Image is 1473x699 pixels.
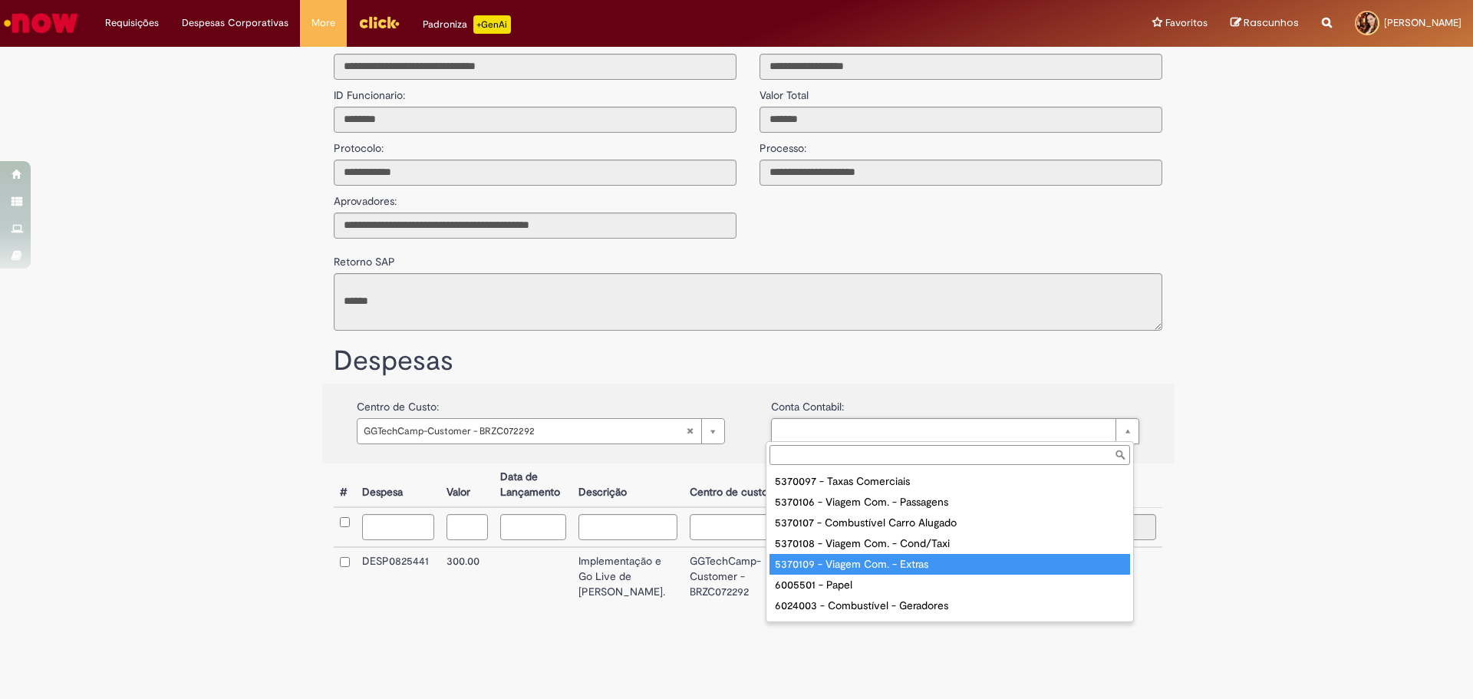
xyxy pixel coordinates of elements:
[769,492,1130,513] div: 5370106 - Viagem Com. - Passagens
[769,575,1130,595] div: 6005501 - Papel
[769,616,1130,637] div: 6024004 - Combust. Carros Próprios
[769,513,1130,533] div: 5370107 - Combustível Carro Alugado
[769,554,1130,575] div: 5370109 - Viagem Com. - Extras
[769,471,1130,492] div: 5370097 - Taxas Comerciais
[769,595,1130,616] div: 6024003 - Combustível - Geradores
[769,533,1130,554] div: 5370108 - Viagem Com. - Cond/Taxi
